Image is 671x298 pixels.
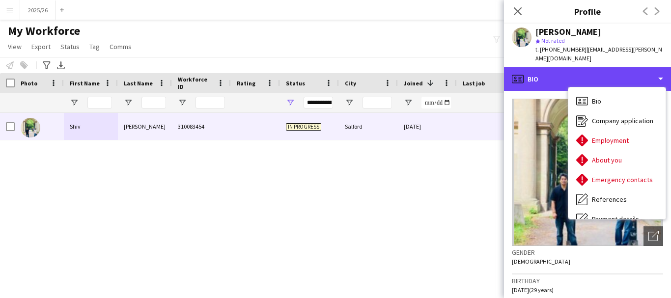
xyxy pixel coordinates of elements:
span: Status [60,42,80,51]
button: 2025/26 [20,0,56,20]
div: Bio [568,91,666,111]
div: About you [568,150,666,170]
span: First Name [70,80,100,87]
div: References [568,190,666,209]
span: Comms [110,42,132,51]
span: Rating [237,80,255,87]
input: Last Name Filter Input [141,97,166,108]
div: 310083454 [172,113,231,140]
div: Open photos pop-in [643,226,663,246]
div: [DATE] [398,113,457,140]
img: Crew avatar or photo [512,99,663,246]
div: Bio [504,67,671,91]
span: Company application [592,116,653,125]
span: Tag [89,42,100,51]
img: Shiv Shreshtha [21,118,40,137]
span: About you [592,156,622,164]
span: Emergency contacts [592,175,653,184]
input: City Filter Input [363,97,392,108]
span: t. [PHONE_NUMBER] [535,46,587,53]
div: [PERSON_NAME] [118,113,172,140]
button: Open Filter Menu [70,98,79,107]
button: Open Filter Menu [345,98,354,107]
app-action-btn: Advanced filters [41,59,53,71]
span: In progress [286,123,321,131]
span: Export [31,42,51,51]
button: Open Filter Menu [124,98,133,107]
input: Workforce ID Filter Input [196,97,225,108]
h3: Birthday [512,276,663,285]
div: Company application [568,111,666,131]
div: Shiv [64,113,118,140]
span: Joined [404,80,423,87]
input: First Name Filter Input [87,97,112,108]
div: [PERSON_NAME] [535,27,601,36]
div: Payment details [568,209,666,229]
button: Open Filter Menu [286,98,295,107]
span: Status [286,80,305,87]
button: Open Filter Menu [404,98,413,107]
span: Last job [463,80,485,87]
a: View [4,40,26,53]
h3: Profile [504,5,671,18]
span: Workforce ID [178,76,213,90]
a: Tag [85,40,104,53]
a: Export [28,40,55,53]
h3: Gender [512,248,663,257]
div: Employment [568,131,666,150]
span: City [345,80,356,87]
div: Emergency contacts [568,170,666,190]
span: [DATE] (29 years) [512,286,554,294]
input: Joined Filter Input [421,97,451,108]
span: Payment details [592,215,639,223]
span: References [592,195,627,204]
span: Not rated [541,37,565,44]
span: View [8,42,22,51]
span: Photo [21,80,37,87]
span: Employment [592,136,629,145]
span: Last Name [124,80,153,87]
a: Status [56,40,84,53]
span: | [EMAIL_ADDRESS][PERSON_NAME][DOMAIN_NAME] [535,46,662,62]
app-action-btn: Export XLSX [55,59,67,71]
span: [DEMOGRAPHIC_DATA] [512,258,570,265]
div: Salford [339,113,398,140]
span: Bio [592,97,601,106]
a: Comms [106,40,136,53]
button: Open Filter Menu [178,98,187,107]
span: My Workforce [8,24,80,38]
